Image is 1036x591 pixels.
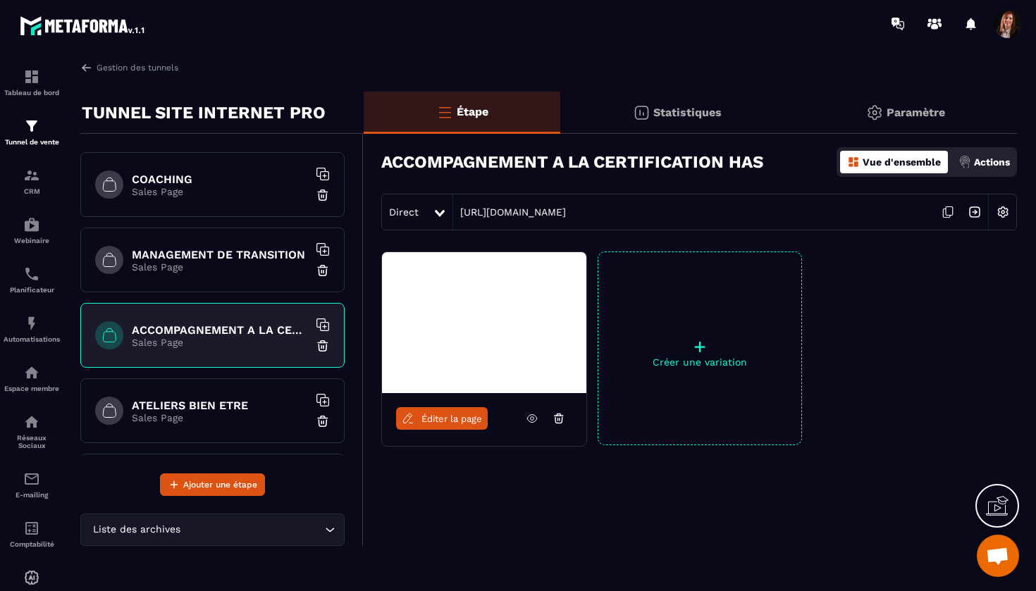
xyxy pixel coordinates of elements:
div: Search for option [80,514,345,546]
p: Automatisations [4,335,60,343]
img: setting-gr.5f69749f.svg [866,104,883,121]
img: trash [316,188,330,202]
a: formationformationTableau de bord [4,58,60,107]
img: trash [316,263,330,278]
img: dashboard-orange.40269519.svg [847,156,860,168]
img: formation [23,167,40,184]
h6: ATELIERS BIEN ETRE [132,399,308,412]
p: CRM [4,187,60,195]
img: image [382,252,586,393]
a: formationformationCRM [4,156,60,206]
p: Vue d'ensemble [863,156,941,168]
p: Tunnel de vente [4,138,60,146]
img: formation [23,68,40,85]
p: Statistiques [653,106,722,119]
p: Sales Page [132,337,308,348]
img: social-network [23,413,40,430]
span: Liste des archives [90,522,183,537]
a: automationsautomationsEspace membre [4,354,60,403]
span: Éditer la page [421,413,482,424]
img: arrow-next.bcc2205e.svg [961,199,988,225]
p: Comptabilité [4,540,60,548]
p: E-mailing [4,491,60,499]
a: formationformationTunnel de vente [4,107,60,156]
p: Webinaire [4,237,60,244]
p: Actions [974,156,1010,168]
a: Éditer la page [396,407,488,430]
a: accountantaccountantComptabilité [4,509,60,559]
img: actions.d6e523a2.png [958,156,971,168]
img: logo [20,13,147,38]
a: Gestion des tunnels [80,61,178,74]
span: Direct [389,206,419,218]
p: Créer une variation [598,356,801,368]
a: schedulerschedulerPlanificateur [4,255,60,304]
p: Espace membre [4,385,60,392]
p: Étape [457,105,488,118]
img: bars-o.4a397970.svg [436,104,453,120]
img: trash [316,339,330,353]
a: emailemailE-mailing [4,460,60,509]
p: TUNNEL SITE INTERNET PRO [82,99,326,127]
img: automations [23,569,40,586]
img: arrow [80,61,93,74]
img: stats.20deebd0.svg [633,104,650,121]
a: Ouvrir le chat [977,535,1019,577]
img: setting-w.858f3a88.svg [989,199,1016,225]
a: social-networksocial-networkRéseaux Sociaux [4,403,60,460]
h3: ACCOMPAGNEMENT A LA CERTIFICATION HAS [381,152,763,172]
img: scheduler [23,266,40,282]
input: Search for option [183,522,321,537]
a: automationsautomationsAutomatisations [4,304,60,354]
h6: MANAGEMENT DE TRANSITION [132,248,308,261]
img: automations [23,315,40,332]
img: automations [23,364,40,381]
p: Paramètre [887,106,945,119]
img: accountant [23,520,40,537]
a: automationsautomationsWebinaire [4,206,60,255]
img: trash [316,414,330,428]
img: formation [23,118,40,135]
a: [URL][DOMAIN_NAME] [453,206,566,218]
p: Sales Page [132,186,308,197]
img: email [23,471,40,487]
h6: ACCOMPAGNEMENT A LA CERTIFICATION HAS [132,323,308,337]
p: Planificateur [4,286,60,294]
img: automations [23,216,40,233]
p: Réseaux Sociaux [4,434,60,449]
h6: COACHING [132,173,308,186]
span: Ajouter une étape [183,478,257,492]
p: Sales Page [132,261,308,273]
p: Sales Page [132,412,308,423]
p: Tableau de bord [4,89,60,97]
p: + [598,337,801,356]
button: Ajouter une étape [160,473,265,496]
